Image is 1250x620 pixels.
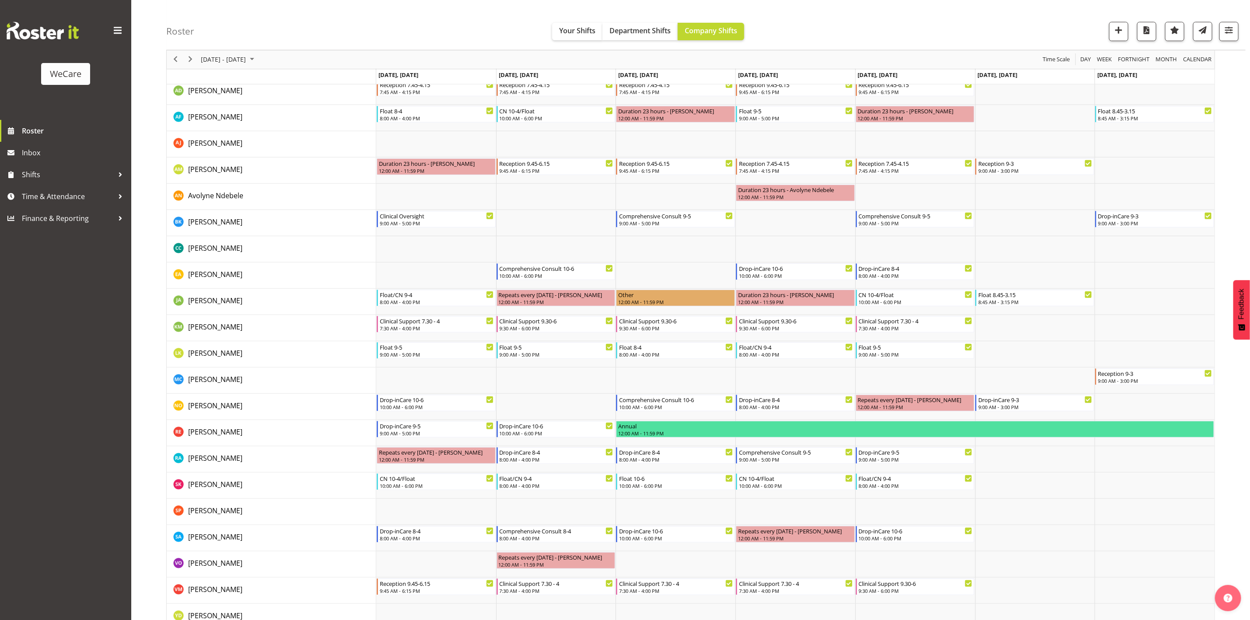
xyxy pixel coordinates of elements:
div: 10:00 AM - 6:00 PM [739,482,853,489]
div: Liandy Kritzinger"s event - Float 9-5 Begin From Tuesday, September 9, 2025 at 9:00:00 AM GMT+12:... [497,342,616,359]
span: [DATE] - [DATE] [200,54,247,65]
div: Natasha Ottley"s event - Drop-inCare 10-6 Begin From Monday, September 8, 2025 at 10:00:00 AM GMT... [377,395,496,411]
div: Alex Ferguson"s event - CN 10-4/Float Begin From Tuesday, September 9, 2025 at 10:00:00 AM GMT+12... [497,106,616,123]
div: Sarah Abbott"s event - Drop-inCare 8-4 Begin From Monday, September 8, 2025 at 8:00:00 AM GMT+12:... [377,526,496,543]
div: Float 9-5 [380,343,494,351]
div: Other [618,290,733,299]
a: [PERSON_NAME] [188,532,242,542]
div: Rachna Anderson"s event - Drop-inCare 8-4 Begin From Wednesday, September 10, 2025 at 8:00:00 AM ... [616,447,735,464]
td: Kishendri Moodley resource [167,315,376,341]
div: 7:30 AM - 4:00 PM [380,325,494,332]
div: Rachel Els"s event - Drop-inCare 9-5 Begin From Monday, September 8, 2025 at 9:00:00 AM GMT+12:00... [377,421,496,438]
div: 8:00 AM - 4:00 PM [380,298,494,305]
a: [PERSON_NAME] [188,217,242,227]
div: 12:00 AM - 11:59 PM [499,298,613,305]
div: Saahit Kour"s event - Float 10-6 Begin From Wednesday, September 10, 2025 at 10:00:00 AM GMT+12:0... [616,473,735,490]
div: Natasha Ottley"s event - Repeats every friday - Natasha Ottley Begin From Friday, September 12, 2... [856,395,975,411]
div: Float 9-5 [739,106,853,115]
button: Filter Shifts [1219,22,1239,41]
span: Time Scale [1042,54,1071,65]
span: calendar [1182,54,1212,65]
div: Antonia Mao"s event - Reception 9-3 Begin From Saturday, September 13, 2025 at 9:00:00 AM GMT+12:... [975,158,1094,175]
div: Jane Arps"s event - Duration 23 hours - Jane Arps Begin From Thursday, September 11, 2025 at 12:0... [736,290,855,306]
div: 9:30 AM - 6:00 PM [739,325,853,332]
div: 8:00 AM - 4:00 PM [859,482,973,489]
button: Timeline Day [1079,54,1092,65]
div: Drop-inCare 10-6 [500,421,613,430]
div: Sarah Abbott"s event - Repeats every thursday - Sarah Abbott Begin From Thursday, September 11, 2... [736,526,855,543]
div: Rachna Anderson"s event - Comprehensive Consult 9-5 Begin From Thursday, September 11, 2025 at 9:... [736,447,855,464]
div: Rachna Anderson"s event - Repeats every monday - Rachna Anderson Begin From Monday, September 8, ... [377,447,496,464]
div: 10:00 AM - 6:00 PM [500,272,613,279]
div: Saahit Kour"s event - CN 10-4/Float Begin From Monday, September 8, 2025 at 10:00:00 AM GMT+12:00... [377,473,496,490]
div: 9:45 AM - 6:15 PM [500,167,613,174]
div: 10:00 AM - 6:00 PM [859,535,973,542]
div: Natasha Ottley"s event - Drop-inCare 8-4 Begin From Thursday, September 11, 2025 at 8:00:00 AM GM... [736,395,855,411]
div: Brian Ko"s event - Comprehensive Consult 9-5 Begin From Wednesday, September 10, 2025 at 9:00:00 ... [616,211,735,228]
span: Time & Attendance [22,190,114,203]
div: Alex Ferguson"s event - Float 9-5 Begin From Thursday, September 11, 2025 at 9:00:00 AM GMT+12:00... [736,106,855,123]
div: Ena Advincula"s event - Drop-inCare 8-4 Begin From Friday, September 12, 2025 at 8:00:00 AM GMT+1... [856,263,975,280]
div: 9:00 AM - 5:00 PM [739,456,853,463]
div: 10:00 AM - 6:00 PM [739,272,853,279]
div: Comprehensive Consult 10-6 [500,264,613,273]
div: Rachna Anderson"s event - Drop-inCare 9-5 Begin From Friday, September 12, 2025 at 9:00:00 AM GMT... [856,447,975,464]
div: Liandy Kritzinger"s event - Float 9-5 Begin From Friday, September 12, 2025 at 9:00:00 AM GMT+12:... [856,342,975,359]
div: 9:00 AM - 5:00 PM [380,351,494,358]
div: September 08 - 14, 2025 [198,50,259,69]
div: Drop-inCare 8-4 [859,264,973,273]
div: Kishendri Moodley"s event - Clinical Support 9.30-6 Begin From Thursday, September 11, 2025 at 9:... [736,316,855,333]
td: Rachna Anderson resource [167,446,376,473]
div: Comprehensive Consult 9-5 [619,211,733,220]
span: Feedback [1238,289,1246,319]
div: Jane Arps"s event - CN 10-4/Float Begin From Friday, September 12, 2025 at 10:00:00 AM GMT+12:00 ... [856,290,975,306]
div: Clinical Support 7.30 - 4 [739,579,853,588]
div: Float 8.45-3.15 [978,290,1092,299]
div: Jane Arps"s event - Float 8.45-3.15 Begin From Saturday, September 13, 2025 at 8:45:00 AM GMT+12:... [975,290,1094,306]
div: 7:45 AM - 4:15 PM [739,167,853,174]
div: 8:45 AM - 3:15 PM [978,298,1092,305]
a: [PERSON_NAME] [188,558,242,568]
span: [PERSON_NAME] [188,296,242,305]
div: 8:00 AM - 4:00 PM [500,456,613,463]
div: Float/CN 9-4 [739,343,853,351]
a: [PERSON_NAME] [188,295,242,306]
div: 12:00 AM - 11:59 PM [379,456,494,463]
div: Float 8.45-3.15 [1098,106,1212,115]
a: [PERSON_NAME] [188,374,242,385]
div: 9:00 AM - 3:00 PM [1098,220,1212,227]
td: Alex Ferguson resource [167,105,376,131]
div: Viktoriia Molchanova"s event - Reception 9.45-6.15 Begin From Monday, September 8, 2025 at 9:45:0... [377,578,496,595]
button: Timeline Month [1154,54,1179,65]
div: 9:00 AM - 3:00 PM [1098,377,1212,384]
div: 7:30 AM - 4:00 PM [859,325,973,332]
span: Day [1079,54,1092,65]
div: Ena Advincula"s event - Comprehensive Consult 10-6 Begin From Tuesday, September 9, 2025 at 10:00... [497,263,616,280]
div: Kishendri Moodley"s event - Clinical Support 9.30-6 Begin From Tuesday, September 9, 2025 at 9:30... [497,316,616,333]
button: Next [185,54,196,65]
span: [PERSON_NAME] [188,165,242,174]
div: Comprehensive Consult 9-5 [859,211,973,220]
div: 8:00 AM - 4:00 PM [739,351,853,358]
div: 7:45 AM - 4:15 PM [500,88,613,95]
div: Alex Ferguson"s event - Duration 23 hours - Alex Ferguson Begin From Friday, September 12, 2025 a... [856,106,975,123]
td: Liandy Kritzinger resource [167,341,376,368]
div: Comprehensive Consult 8-4 [500,526,613,535]
div: Jane Arps"s event - Other Begin From Wednesday, September 10, 2025 at 12:00:00 AM GMT+12:00 Ends ... [616,290,735,306]
div: Viktoriia Molchanova"s event - Clinical Support 7.30 - 4 Begin From Thursday, September 11, 2025 ... [736,578,855,595]
a: [PERSON_NAME] [188,348,242,358]
div: 9:30 AM - 6:00 PM [500,325,613,332]
div: Duration 23 hours - [PERSON_NAME] [858,106,973,115]
span: [PERSON_NAME] [188,138,242,148]
span: Month [1155,54,1178,65]
div: Sarah Abbott"s event - Comprehensive Consult 8-4 Begin From Tuesday, September 9, 2025 at 8:00:00... [497,526,616,543]
button: Department Shifts [602,23,678,40]
div: Liandy Kritzinger"s event - Float 9-5 Begin From Monday, September 8, 2025 at 9:00:00 AM GMT+12:0... [377,342,496,359]
a: [PERSON_NAME] [188,243,242,253]
td: Victoria Oberzil resource [167,551,376,578]
div: Liandy Kritzinger"s event - Float 8-4 Begin From Wednesday, September 10, 2025 at 8:00:00 AM GMT+... [616,342,735,359]
div: Reception 9-3 [978,159,1092,168]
